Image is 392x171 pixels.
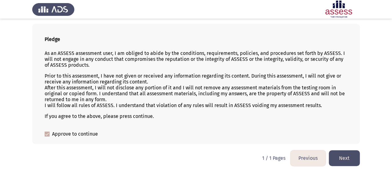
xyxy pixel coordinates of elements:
p: As an ASSESS assessment user, I am obliged to abide by the conditions, requirements, policies, an... [45,50,347,68]
p: If you agree to the above, please press continue. [45,113,347,119]
p: Prior to this assessment, I have not given or received any information regarding its content. Dur... [45,73,347,108]
img: Assess Talent Management logo [32,1,74,18]
button: load next page [329,150,360,166]
b: Pledge [45,36,60,42]
button: load previous page [290,150,326,166]
img: Assessment logo of ASSESS English Language Assessment (3 Module) (Ad - IB) [318,1,360,18]
span: Approve to continue [52,130,98,138]
p: 1 / 1 Pages [262,155,285,161]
